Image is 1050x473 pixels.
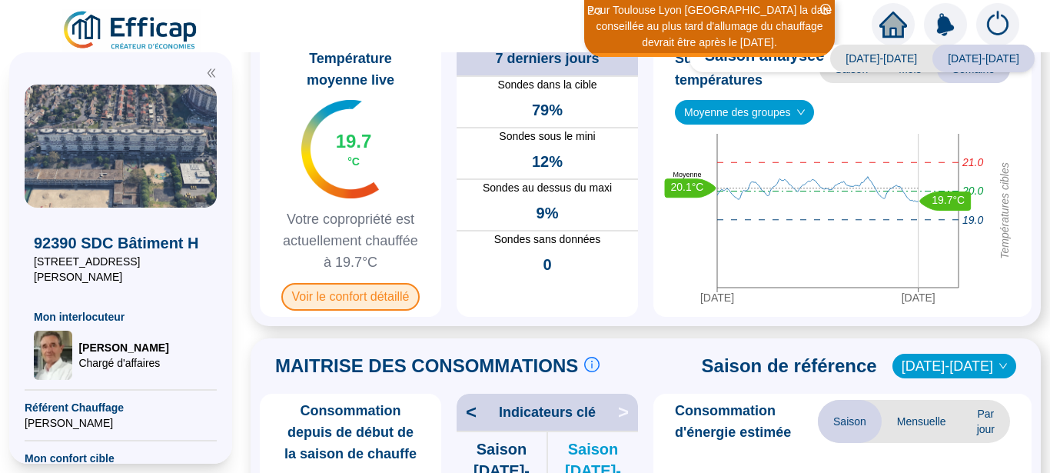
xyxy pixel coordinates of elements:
span: Saison [818,400,882,443]
tspan: 20.0 [962,185,983,197]
span: Mon interlocuteur [34,309,208,325]
span: Mon confort cible [25,451,217,466]
tspan: Températures cibles [998,162,1011,259]
span: Saison de référence [702,354,877,378]
span: Sondes sans données [457,232,638,248]
span: 9% [537,202,559,224]
span: [PERSON_NAME] [78,340,168,355]
span: Votre copropriété est actuellement chauffée à 19.7°C [266,208,435,273]
img: alerts [976,3,1019,46]
span: info-circle [584,357,600,372]
span: 92390 SDC Bâtiment H [34,232,208,254]
text: 20.1°C [671,181,704,193]
span: [PERSON_NAME] [25,415,217,431]
img: alerts [924,3,967,46]
span: 19.7 [336,129,372,154]
tspan: [DATE] [700,291,734,304]
span: close-circle [820,4,831,15]
span: Température moyenne live [266,48,435,91]
div: Pour Toulouse Lyon [GEOGRAPHIC_DATA] la date conseillée au plus tard d'allumage du chauffage devr... [586,2,832,51]
span: °C [347,154,360,169]
span: down [998,361,1008,371]
span: Référent Chauffage [25,400,217,415]
span: > [618,400,638,425]
span: Chargé d'affaires [78,355,168,371]
img: indicateur températures [301,100,379,198]
img: Chargé d'affaires [34,331,72,380]
text: 19.7°C [932,194,965,206]
span: Indicateurs clé [499,401,596,423]
span: 12% [532,151,563,172]
span: 7 derniers jours [495,48,599,69]
tspan: 19.0 [962,213,983,225]
span: MAITRISE DES CONSOMMATIONS [275,354,578,378]
span: Sondes dans la cible [457,77,638,93]
i: 2 / 3 [588,5,602,17]
span: down [796,108,806,117]
span: Mensuelle [882,400,962,443]
span: Suivi des températures [675,48,819,91]
span: [DATE]-[DATE] [932,45,1035,72]
tspan: [DATE] [902,291,935,304]
span: Consommation depuis de début de la saison de chauffe [266,400,435,465]
span: [DATE]-[DATE] [830,45,932,72]
span: [STREET_ADDRESS][PERSON_NAME] [34,254,208,285]
span: Consommation d'énergie estimée [675,400,818,443]
span: 0 [543,254,551,275]
img: efficap energie logo [61,9,201,52]
span: double-left [206,68,217,78]
span: Par jour [962,400,1010,443]
span: Sondes au dessus du maxi [457,180,638,196]
tspan: 21.0 [962,156,983,168]
span: Saison analysée [689,45,825,72]
span: 2020-2021 [902,355,1007,378]
span: home [879,11,907,38]
text: Moyenne [673,170,701,178]
span: < [457,400,477,425]
span: Moyenne des groupes [684,101,805,124]
span: Voir le confort détaillé [281,283,420,311]
span: 79% [532,99,563,121]
span: Sondes sous le mini [457,128,638,145]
